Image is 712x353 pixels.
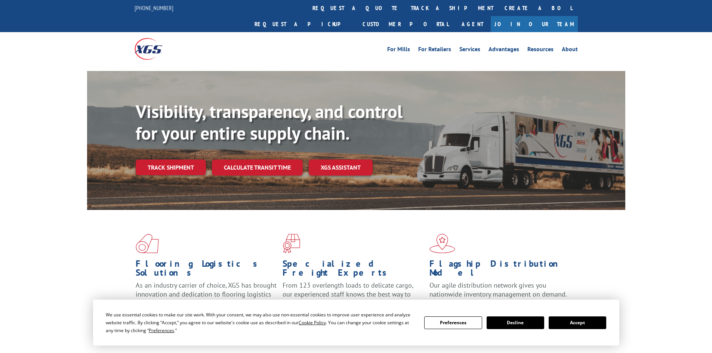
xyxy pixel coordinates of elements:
a: For Retailers [418,46,451,55]
h1: Specialized Freight Experts [283,259,424,281]
a: For Mills [387,46,410,55]
div: We use essential cookies to make our site work. With your consent, we may also use non-essential ... [106,311,415,334]
span: As an industry carrier of choice, XGS has brought innovation and dedication to flooring logistics... [136,281,277,307]
a: Agent [454,16,491,32]
a: Calculate transit time [212,160,303,176]
a: Track shipment [136,160,206,175]
h1: Flooring Logistics Solutions [136,259,277,281]
span: Preferences [149,327,174,334]
button: Preferences [424,316,482,329]
a: Join Our Team [491,16,578,32]
span: Our agile distribution network gives you nationwide inventory management on demand. [429,281,567,298]
p: From 123 overlength loads to delicate cargo, our experienced staff knows the best way to move you... [283,281,424,314]
a: About [562,46,578,55]
span: Cookie Policy [299,319,326,326]
a: XGS ASSISTANT [309,160,373,176]
h1: Flagship Distribution Model [429,259,571,281]
img: xgs-icon-flagship-distribution-model-red [429,234,455,253]
a: Advantages [488,46,519,55]
img: xgs-icon-total-supply-chain-intelligence-red [136,234,159,253]
button: Decline [487,316,544,329]
b: Visibility, transparency, and control for your entire supply chain. [136,100,403,145]
a: Services [459,46,480,55]
a: Resources [527,46,554,55]
img: xgs-icon-focused-on-flooring-red [283,234,300,253]
a: Request a pickup [249,16,357,32]
a: Customer Portal [357,16,454,32]
button: Accept [549,316,606,329]
a: [PHONE_NUMBER] [135,4,173,12]
div: Cookie Consent Prompt [93,300,619,346]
